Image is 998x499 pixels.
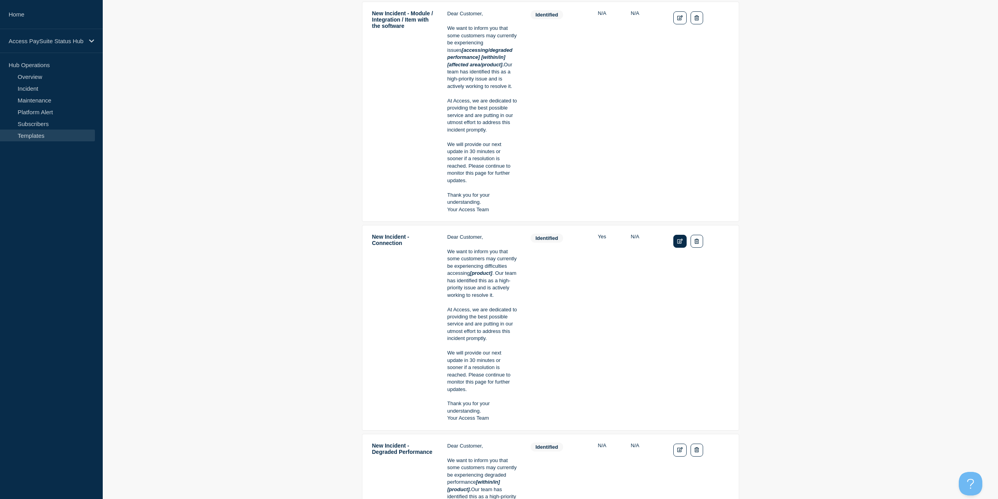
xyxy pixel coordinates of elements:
td: Title: New Incident - Module / Integration / Item with the software [372,10,434,214]
button: Delete [691,235,703,248]
p: At Access, we are dedicated to providing the best possible service and are putting in our utmost ... [447,306,517,342]
a: Edit [673,11,687,24]
p: We want to inform you that some customers may currently be experiencing difficulties accessing . ... [447,248,517,299]
button: Delete [691,444,703,457]
p: We will provide our next update in 30 minutes or sooner if a resolution is reached. Please contin... [447,349,517,393]
p: At Access, we are dedicated to providing the best possible service and are putting in our utmost ... [447,97,517,133]
a: Edit [673,444,687,457]
p: Your Access Team [447,415,517,422]
td: Labels: global.none [631,10,660,214]
em: [accessing/degraded performance] [within/in] [affected area/product]. [447,47,514,68]
td: Status: identified [530,10,585,214]
p: Thank you for your understanding. [447,400,517,415]
p: We want to inform you that some customers may currently be experiencing issues Our team has ident... [447,25,517,90]
span: identified [531,10,564,19]
p: Thank you for your understanding. [447,192,517,206]
p: Dear Customer, [447,234,517,241]
td: Silent: N/A [598,10,618,214]
iframe: Help Scout Beacon - Open [959,472,982,495]
td: Title: New Incident - Connection [372,233,434,422]
p: We will provide our next update in 30 minutes or sooner if a resolution is reached. Please contin... [447,141,517,185]
button: Delete [691,11,703,24]
p: Dear Customer, [447,10,517,17]
p: Access PaySuite Status Hub [9,38,84,44]
td: Details: Dear Customer,<br/><br/>We want to inform you that some customers may currently be exper... [447,233,518,422]
td: Labels: global.none [631,233,660,422]
td: Details: Dear Customer,<br/><br/>We want to inform you that some customers may currently be exper... [447,10,518,214]
span: identified [531,234,564,243]
em: [within/in] [product]. [447,479,502,492]
td: Status: identified [530,233,585,422]
td: Actions: Edit Delete [673,233,729,422]
em: [product] [470,270,492,276]
span: identified [531,442,564,451]
a: Edit [673,235,687,248]
p: Dear Customer, [447,442,517,450]
td: Silent: Yes [598,233,618,422]
p: Your Access Team [447,206,517,213]
td: Actions: Edit Delete [673,10,729,214]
